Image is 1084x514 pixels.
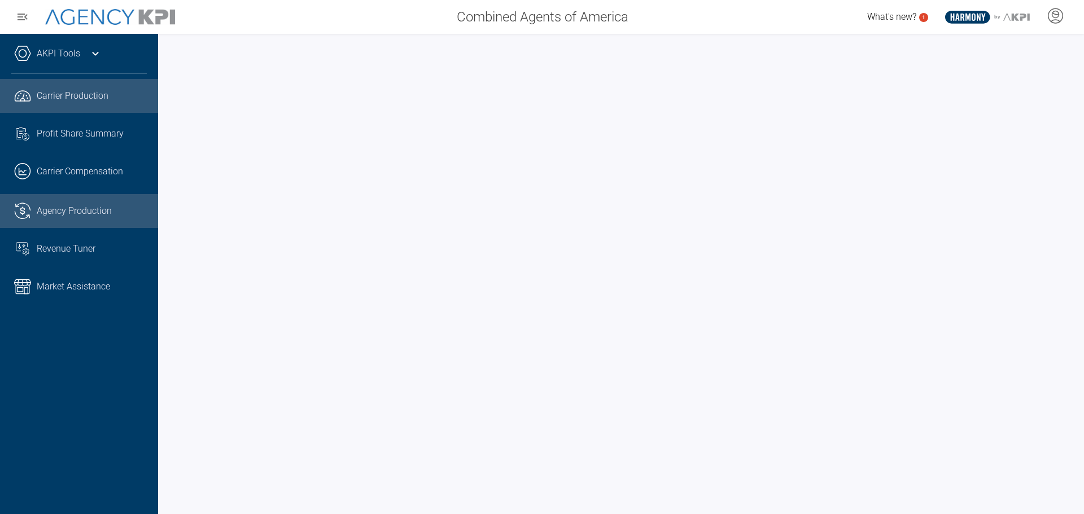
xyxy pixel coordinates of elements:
span: Combined Agents of America [457,7,628,27]
span: Carrier Production [37,89,108,103]
span: Agency Production [37,204,112,218]
span: Revenue Tuner [37,242,95,256]
span: Market Assistance [37,280,110,293]
img: AgencyKPI [45,9,175,25]
a: AKPI Tools [37,47,80,60]
span: Profit Share Summary [37,127,124,140]
span: What's new? [867,11,916,22]
text: 1 [922,14,925,20]
span: Carrier Compensation [37,165,123,178]
a: 1 [919,13,928,22]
